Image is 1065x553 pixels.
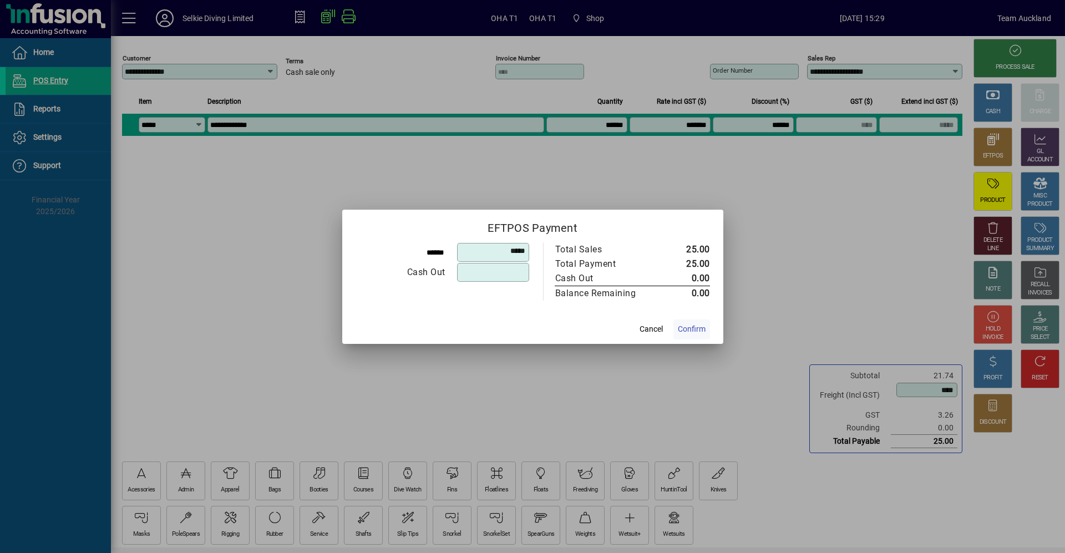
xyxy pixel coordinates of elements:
div: Cash Out [356,266,445,279]
button: Confirm [673,319,710,339]
td: Total Payment [555,257,660,271]
button: Cancel [633,319,669,339]
td: 25.00 [660,242,710,257]
td: 0.00 [660,271,710,286]
td: 0.00 [660,286,710,301]
div: Balance Remaining [555,287,648,300]
span: Confirm [678,323,706,335]
div: Cash Out [555,272,648,285]
td: Total Sales [555,242,660,257]
h2: EFTPOS Payment [342,210,723,242]
span: Cancel [640,323,663,335]
td: 25.00 [660,257,710,271]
